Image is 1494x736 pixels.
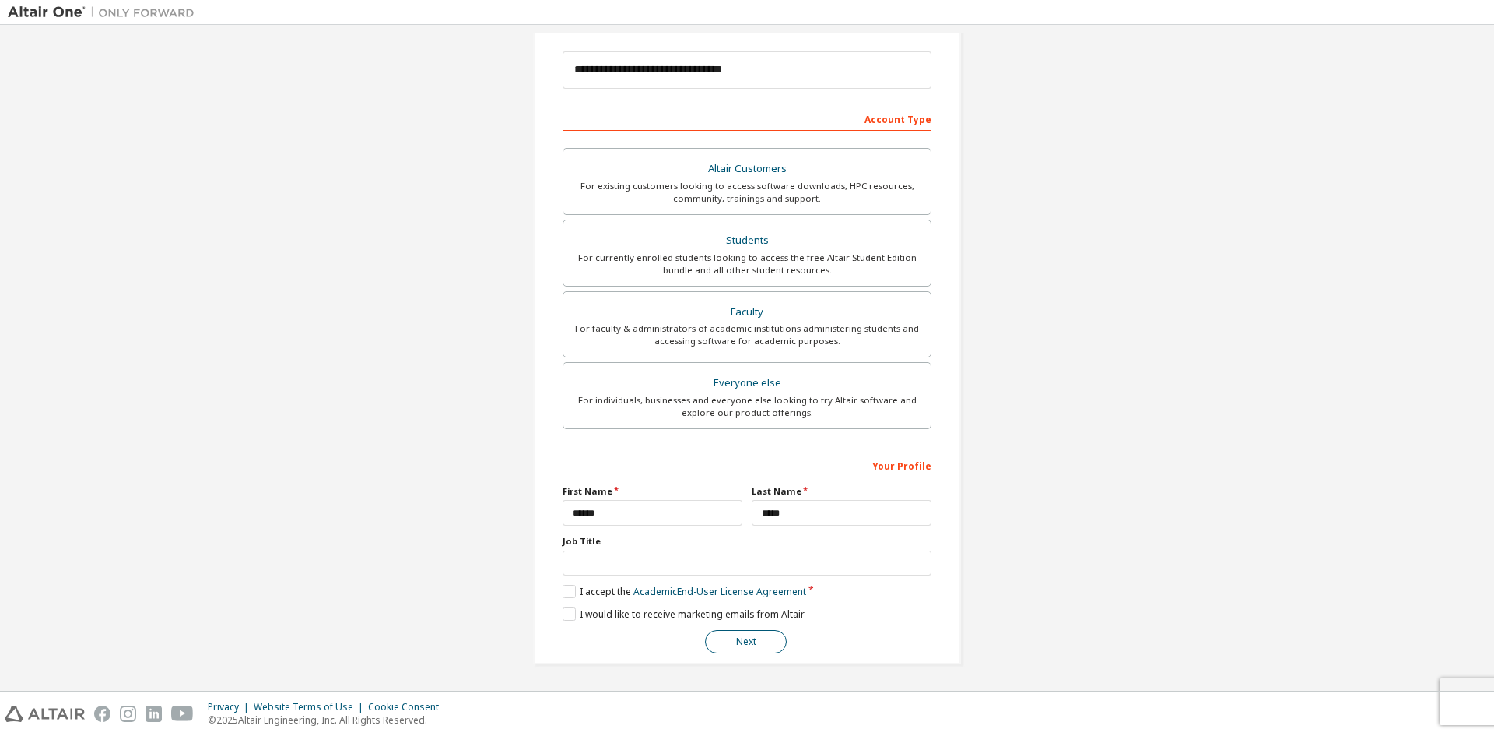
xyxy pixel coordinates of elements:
div: For existing customers looking to access software downloads, HPC resources, community, trainings ... [573,180,921,205]
div: Website Terms of Use [254,701,368,713]
img: altair_logo.svg [5,706,85,722]
label: First Name [563,485,742,498]
button: Next [705,630,787,653]
div: Cookie Consent [368,701,448,713]
label: Job Title [563,535,931,548]
div: Account Type [563,106,931,131]
div: For faculty & administrators of academic institutions administering students and accessing softwa... [573,322,921,347]
div: Altair Customers [573,158,921,180]
div: Everyone else [573,372,921,394]
img: linkedin.svg [146,706,162,722]
div: Your Profile [563,453,931,477]
img: facebook.svg [94,706,110,722]
img: instagram.svg [120,706,136,722]
img: youtube.svg [171,706,194,722]
div: Faculty [573,301,921,323]
img: Altair One [8,5,202,20]
div: For currently enrolled students looking to access the free Altair Student Edition bundle and all ... [573,252,921,276]
div: For individuals, businesses and everyone else looking to try Altair software and explore our prod... [573,394,921,419]
div: Privacy [208,701,254,713]
div: Students [573,230,921,252]
label: I accept the [563,585,806,598]
a: Academic End-User License Agreement [633,585,806,598]
p: © 2025 Altair Engineering, Inc. All Rights Reserved. [208,713,448,727]
label: Last Name [752,485,931,498]
label: I would like to receive marketing emails from Altair [563,607,805,621]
